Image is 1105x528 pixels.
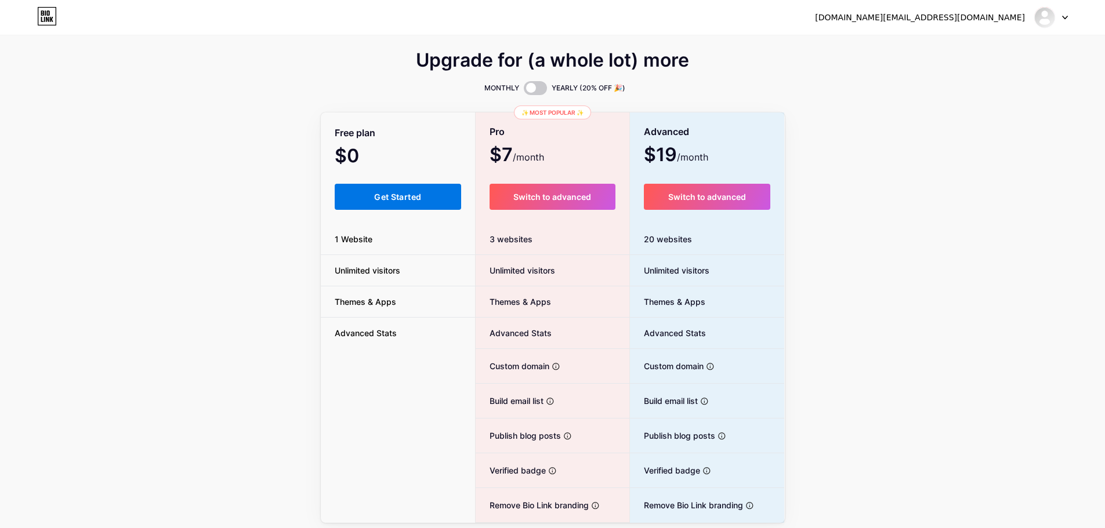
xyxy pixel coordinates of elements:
span: Publish blog posts [476,429,561,442]
span: $19 [644,148,708,164]
img: napstory [1034,6,1056,28]
button: Get Started [335,184,462,210]
span: Build email list [630,395,698,407]
span: 1 Website [321,233,386,245]
span: Themes & Apps [321,296,410,308]
span: YEARLY (20% OFF 🎉) [552,82,625,94]
span: Build email list [476,395,544,407]
span: Remove Bio Link branding [476,499,589,511]
div: [DOMAIN_NAME][EMAIL_ADDRESS][DOMAIN_NAME] [815,12,1025,24]
span: Remove Bio Link branding [630,499,743,511]
span: Themes & Apps [476,296,551,308]
span: Publish blog posts [630,429,715,442]
span: Free plan [335,123,375,143]
button: Switch to advanced [644,184,771,210]
span: Verified badge [630,464,700,476]
span: /month [513,150,544,164]
span: Pro [490,122,505,142]
span: Switch to advanced [513,192,591,202]
span: $0 [335,149,390,165]
span: Custom domain [476,360,549,372]
span: Switch to advanced [668,192,746,202]
span: Unlimited visitors [630,264,709,276]
span: Themes & Apps [630,296,705,308]
span: Unlimited visitors [476,264,555,276]
span: Verified badge [476,464,546,476]
span: Advanced Stats [476,327,552,339]
button: Switch to advanced [490,184,615,210]
span: Advanced Stats [321,327,411,339]
span: /month [677,150,708,164]
div: 3 websites [476,224,629,255]
span: Unlimited visitors [321,264,414,276]
span: Upgrade for (a whole lot) more [416,53,689,67]
span: Custom domain [630,360,704,372]
span: Advanced [644,122,689,142]
span: MONTHLY [484,82,519,94]
div: ✨ Most popular ✨ [514,105,591,119]
span: Advanced Stats [630,327,706,339]
div: 20 websites [630,224,785,255]
span: $7 [490,148,544,164]
span: Get Started [374,192,421,202]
